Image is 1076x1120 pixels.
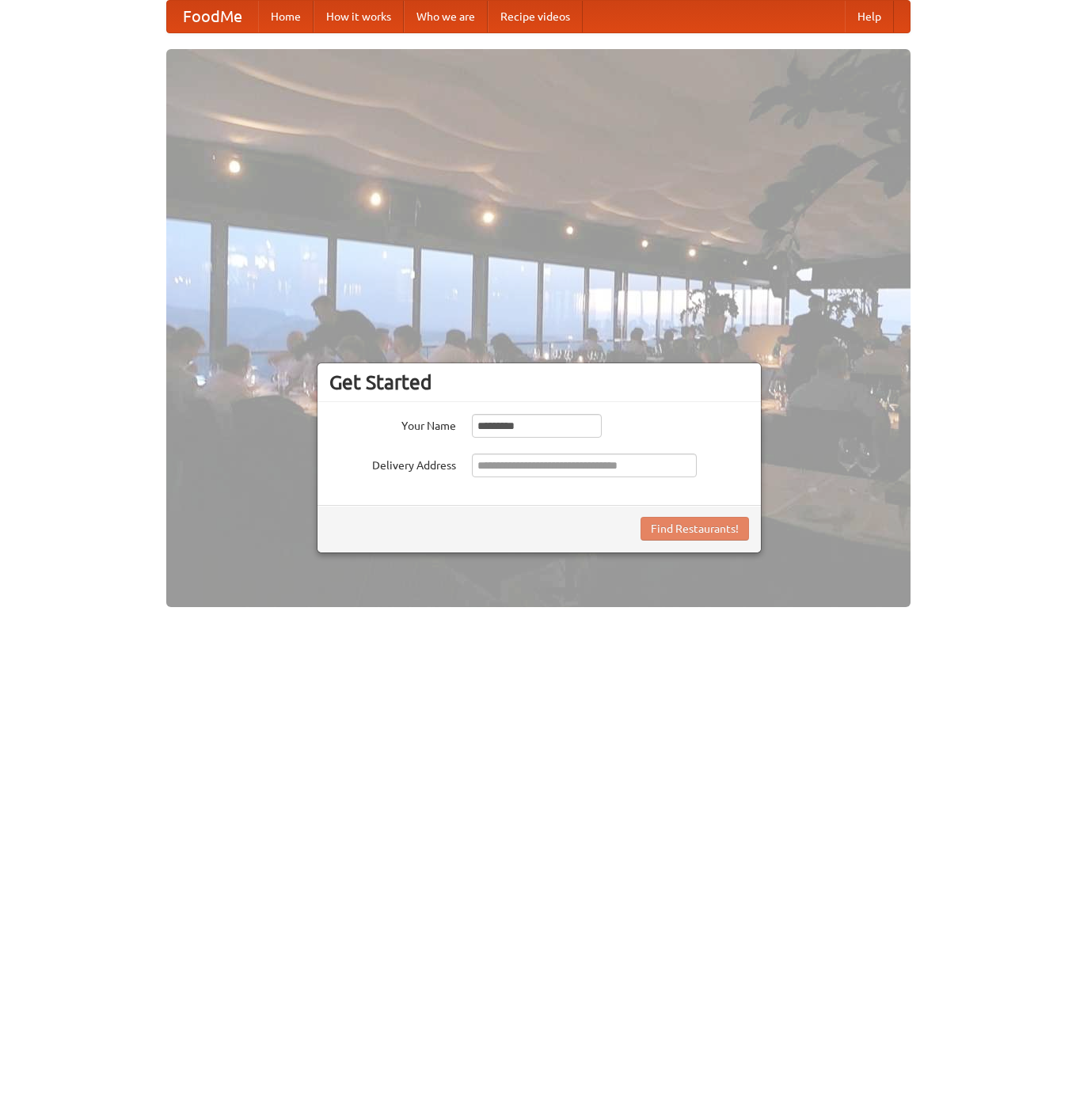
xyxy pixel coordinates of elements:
[167,1,258,32] a: FoodMe
[314,1,404,32] a: How it works
[329,370,749,394] h3: Get Started
[488,1,583,32] a: Recipe videos
[329,414,456,434] label: Your Name
[641,517,749,541] button: Find Restaurants!
[329,454,456,473] label: Delivery Address
[404,1,488,32] a: Who we are
[258,1,314,32] a: Home
[845,1,894,32] a: Help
